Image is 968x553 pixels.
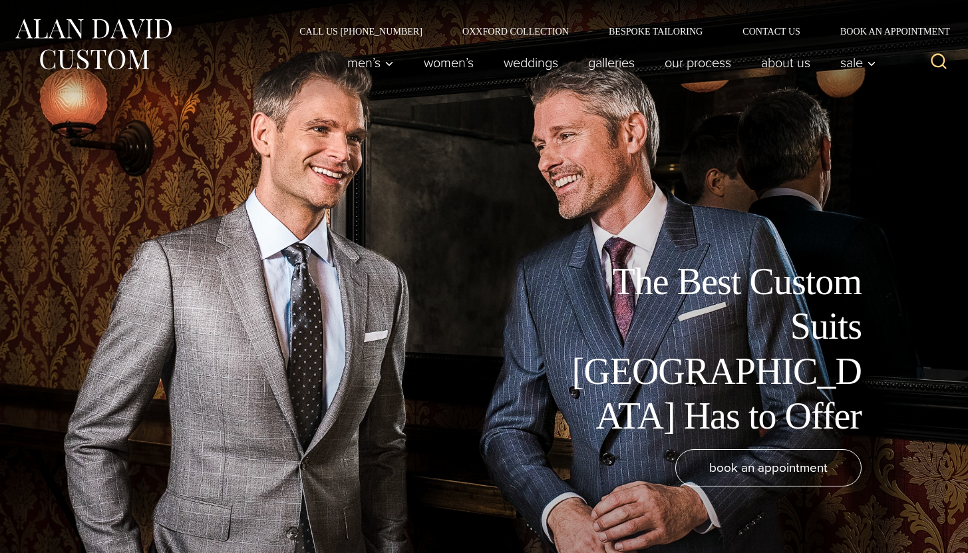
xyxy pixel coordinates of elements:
[840,56,876,69] span: Sale
[589,27,723,36] a: Bespoke Tailoring
[709,458,828,477] span: book an appointment
[347,56,394,69] span: Men’s
[562,260,862,439] h1: The Best Custom Suits [GEOGRAPHIC_DATA] Has to Offer
[573,49,650,76] a: Galleries
[746,49,826,76] a: About Us
[442,27,589,36] a: Oxxford Collection
[409,49,489,76] a: Women’s
[13,15,173,74] img: Alan David Custom
[923,47,955,79] button: View Search Form
[820,27,955,36] a: Book an Appointment
[333,49,884,76] nav: Primary Navigation
[650,49,746,76] a: Our Process
[675,449,862,486] a: book an appointment
[723,27,820,36] a: Contact Us
[279,27,955,36] nav: Secondary Navigation
[489,49,573,76] a: weddings
[279,27,442,36] a: Call Us [PHONE_NUMBER]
